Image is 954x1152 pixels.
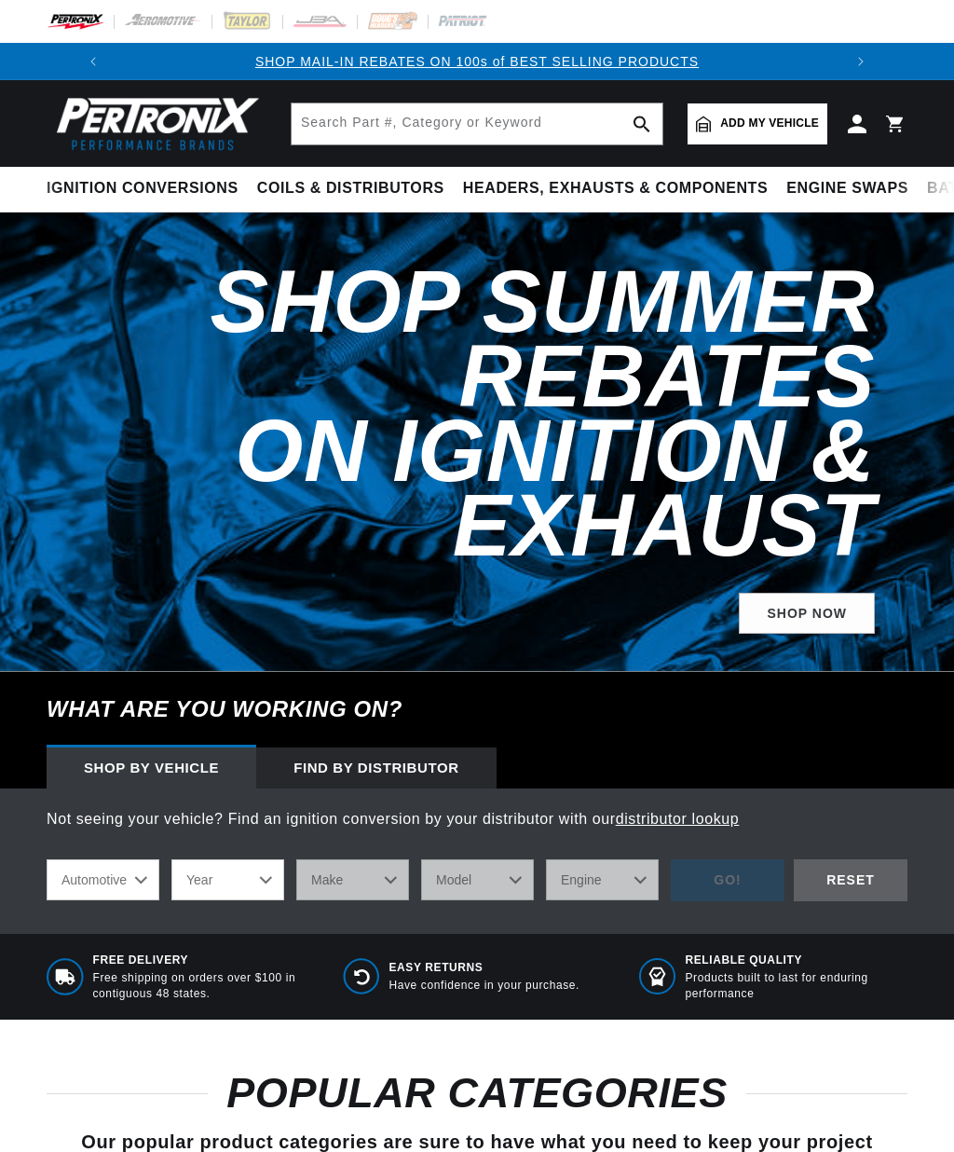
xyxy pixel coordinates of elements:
[93,970,315,1002] p: Free shipping on orders over $100 in contiguous 48 states.
[688,103,827,144] a: Add my vehicle
[685,953,906,968] span: RELIABLE QUALITY
[47,179,238,199] span: Ignition Conversions
[257,179,444,199] span: Coils & Distributors
[454,167,777,211] summary: Headers, Exhausts & Components
[256,747,497,789] div: Find by Distributor
[296,859,409,900] select: Make
[171,859,284,900] select: Year
[112,51,843,72] div: 1 of 2
[463,179,768,199] span: Headers, Exhausts & Components
[621,103,662,144] button: search button
[248,167,454,211] summary: Coils & Distributors
[388,960,579,976] span: Easy Returns
[421,859,534,900] select: Model
[78,265,875,563] h2: Shop Summer Rebates on Ignition & Exhaust
[47,167,248,211] summary: Ignition Conversions
[388,978,579,994] p: Have confidence in your purchase.
[786,179,908,199] span: Engine Swaps
[255,54,699,69] a: SHOP MAIL-IN REBATES ON 100s of BEST SELLING PRODUCTS
[47,747,256,789] div: Shop by vehicle
[720,115,819,132] span: Add my vehicle
[47,859,159,900] select: Ride Type
[616,811,740,827] a: distributor lookup
[777,167,918,211] summary: Engine Swaps
[292,103,662,144] input: Search Part #, Category or Keyword
[112,51,843,72] div: Announcement
[47,1076,907,1111] h2: POPULAR CATEGORIES
[47,807,907,831] p: Not seeing your vehicle? Find an ignition conversion by your distributor with our
[47,91,261,156] img: Pertronix
[685,970,906,1002] p: Products built to last for enduring performance
[93,953,315,968] span: Free Delivery
[739,593,875,635] a: SHOP NOW
[794,859,907,901] div: RESET
[842,43,879,80] button: Translation missing: en.sections.announcements.next_announcement
[546,859,659,900] select: Engine
[75,43,112,80] button: Translation missing: en.sections.announcements.previous_announcement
